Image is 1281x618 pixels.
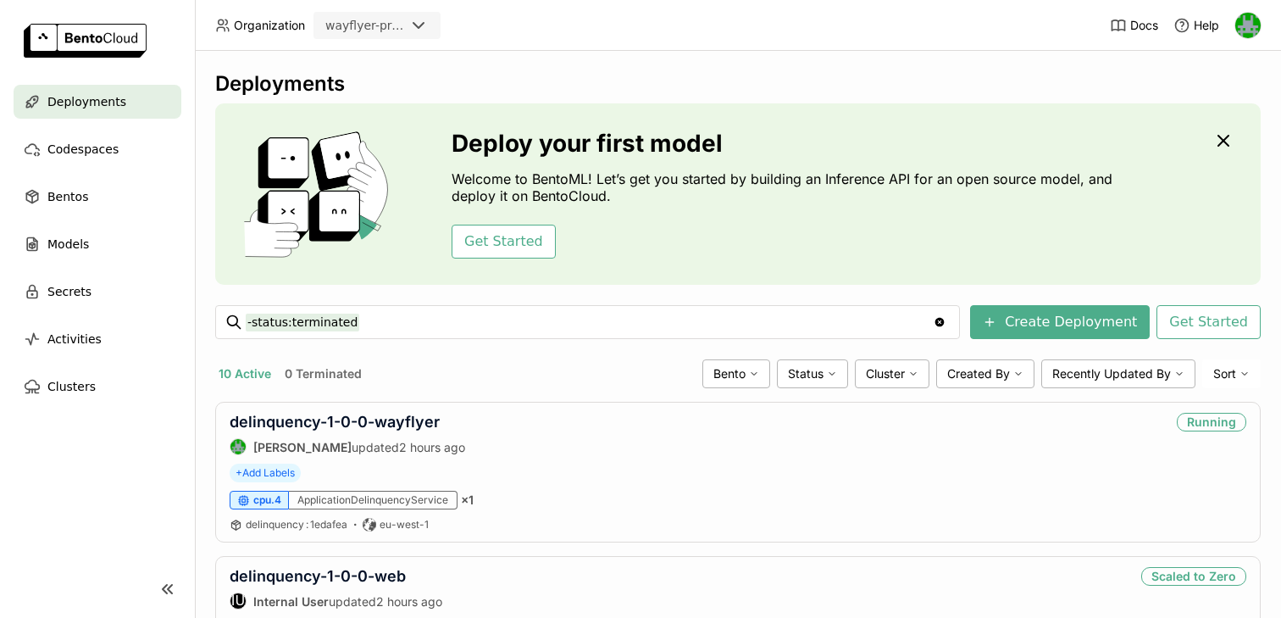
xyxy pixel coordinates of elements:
a: delinquency-1-0-0-web [230,567,406,585]
span: Docs [1130,18,1158,33]
div: Recently Updated By [1041,359,1195,388]
a: Models [14,227,181,261]
h3: Deploy your first model [452,130,1121,157]
span: 2 hours ago [376,594,442,609]
div: Scaled to Zero [1141,567,1246,586]
button: Get Started [1156,305,1261,339]
span: Organization [234,18,305,33]
div: Created By [936,359,1034,388]
div: Help [1173,17,1219,34]
div: IU [230,593,246,609]
a: Docs [1110,17,1158,34]
a: Secrets [14,275,181,309]
span: Secrets [47,281,91,302]
button: 0 Terminated [281,363,365,385]
span: Sort [1213,366,1236,381]
span: Models [47,234,89,254]
p: Welcome to BentoML! Let’s get you started by building an Inference API for an open source model, ... [452,170,1121,204]
strong: [PERSON_NAME] [253,440,352,454]
input: Selected wayflyer-prod. [407,18,408,35]
div: wayflyer-prod [325,17,405,34]
a: delinquency-1-0-0-wayflyer [230,413,440,431]
span: : [306,518,308,531]
div: Cluster [855,359,929,388]
span: Bento [713,366,746,381]
span: Recently Updated By [1052,366,1171,381]
div: ApplicationDelinquencyService [289,491,457,509]
span: Bentos [47,187,88,207]
span: Codespaces [47,139,119,159]
img: logo [24,24,147,58]
button: Create Deployment [970,305,1150,339]
a: Bentos [14,180,181,214]
button: Get Started [452,225,556,259]
span: eu-west-1 [380,518,429,532]
div: updated [230,593,442,610]
img: cover onboarding [229,131,411,258]
div: Internal User [230,593,247,610]
span: Activities [47,329,102,349]
div: Running [1177,413,1246,431]
a: Codespaces [14,132,181,166]
span: delinquency 1edafea [246,518,347,531]
span: 2 hours ago [399,440,465,454]
a: Activities [14,322,181,356]
img: Sean Hickey [230,439,246,454]
div: Status [777,359,848,388]
span: cpu.4 [253,493,281,507]
img: Sean Hickey [1235,13,1261,38]
span: Help [1194,18,1219,33]
span: Created By [947,366,1010,381]
a: Clusters [14,370,181,404]
a: Deployments [14,85,181,119]
span: Status [788,366,823,381]
strong: Internal User [253,594,329,609]
div: Deployments [215,71,1261,97]
div: Sort [1202,359,1261,388]
input: Search [246,309,933,336]
span: × 1 [461,493,474,508]
button: 10 Active [215,363,274,385]
div: Bento [702,359,770,388]
svg: Clear value [933,315,946,329]
div: updated [230,438,465,455]
span: Clusters [47,376,96,397]
span: +Add Labels [230,464,301,482]
span: Cluster [866,366,905,381]
a: delinquency:1edafea [246,518,347,532]
span: Deployments [47,92,126,112]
